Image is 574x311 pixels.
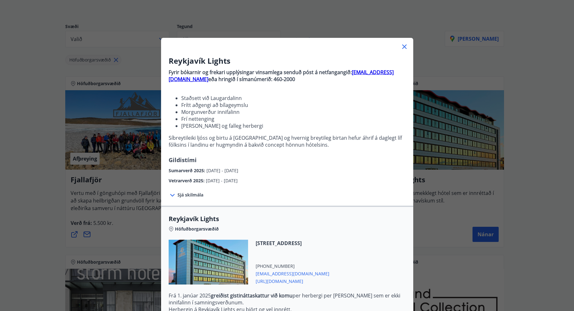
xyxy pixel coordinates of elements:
[169,69,352,76] strong: Fyrir bókarnir og frekari upplýsingar vinsamlega senduð póst á netfangangið:
[206,178,238,184] span: [DATE] - [DATE]
[169,134,406,148] p: Síbreytileiki ljóss og birtu á [GEOGRAPHIC_DATA] og hvernig breytileg birtan hefur áhrif á dagleg...
[206,167,238,173] span: [DATE] - [DATE]
[175,226,219,232] span: Höfuðborgarsvæðið
[169,178,206,184] span: Vetrarverð 2025 :
[256,277,329,285] span: [URL][DOMAIN_NAME]
[181,109,406,115] li: Morgunverður innifalinn
[181,122,406,129] li: [PERSON_NAME] og falleg herbergi
[256,240,329,247] span: [STREET_ADDRESS]
[181,95,406,102] li: Staðsett við Laugardalinn
[211,292,293,299] strong: greiðist gistináttaskattur við komu
[208,76,295,83] strong: eða hringið í símanúmerið: 460-2000
[169,156,197,164] span: Gildistími
[256,269,329,277] span: [EMAIL_ADDRESS][DOMAIN_NAME]
[256,263,329,269] span: [PHONE_NUMBER]
[181,102,406,109] li: Frítt aðgengi að bílageymslu
[181,115,406,122] li: Frí nettenging
[169,292,406,306] p: Frá 1. janúar 2025 per herbergi per [PERSON_NAME] sem er ekki innifalinn í samningsverðunum.
[169,69,394,83] a: [EMAIL_ADDRESS][DOMAIN_NAME]
[169,214,406,223] span: Reykjavík Lights
[169,167,206,173] span: Sumarverð 2025 :
[169,56,406,66] h3: Reykjavík Lights
[177,192,203,198] span: Sjá skilmála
